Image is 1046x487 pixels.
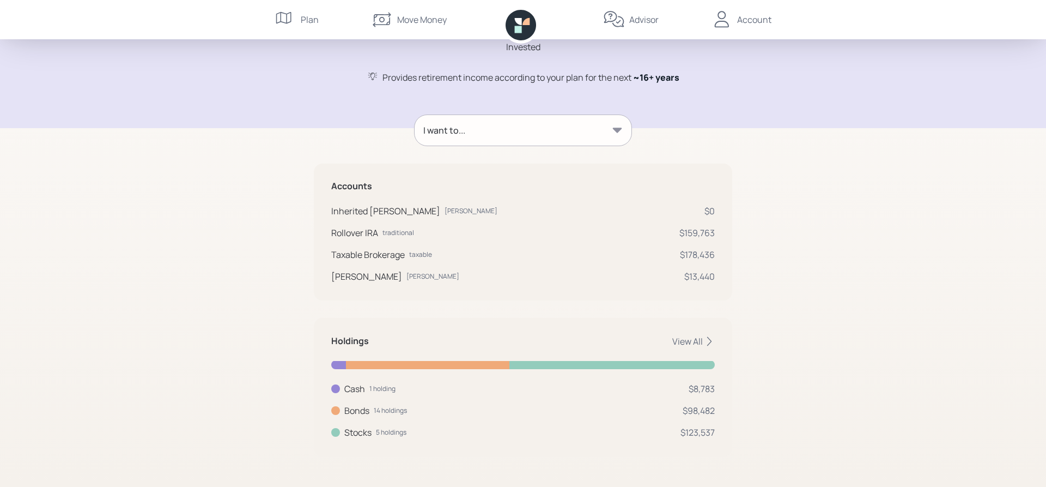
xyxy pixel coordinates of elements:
div: Taxable Brokerage [331,248,405,261]
h5: Accounts [331,181,715,191]
div: Stocks [344,426,372,439]
div: Move Money [397,13,447,26]
div: $98,482 [683,404,715,417]
span: ~ 16+ years [633,71,679,83]
div: $123,537 [680,426,715,439]
div: 14 holdings [374,406,407,416]
div: $159,763 [679,226,715,239]
div: I want to... [423,124,465,137]
div: Advisor [629,13,659,26]
h5: Holdings [331,336,369,346]
div: taxable [409,250,432,260]
div: Rollover IRA [331,226,378,239]
div: $178,436 [680,248,715,261]
div: 1 holding [369,384,396,394]
div: Bonds [344,404,369,417]
div: Cash [344,382,365,395]
div: View All [672,335,715,347]
div: traditional [382,228,414,238]
div: Invested [506,40,540,53]
div: [PERSON_NAME] [445,206,497,216]
div: 5 holdings [376,428,406,437]
div: $13,440 [684,270,715,283]
div: $0 [704,205,715,218]
div: Inherited [PERSON_NAME] [331,205,440,218]
div: Plan [301,13,319,26]
div: Account [737,13,771,26]
div: $8,783 [689,382,715,395]
div: [PERSON_NAME] [331,270,402,283]
div: [PERSON_NAME] [406,272,459,281]
div: Provides retirement income according to your plan for the next [382,71,679,84]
